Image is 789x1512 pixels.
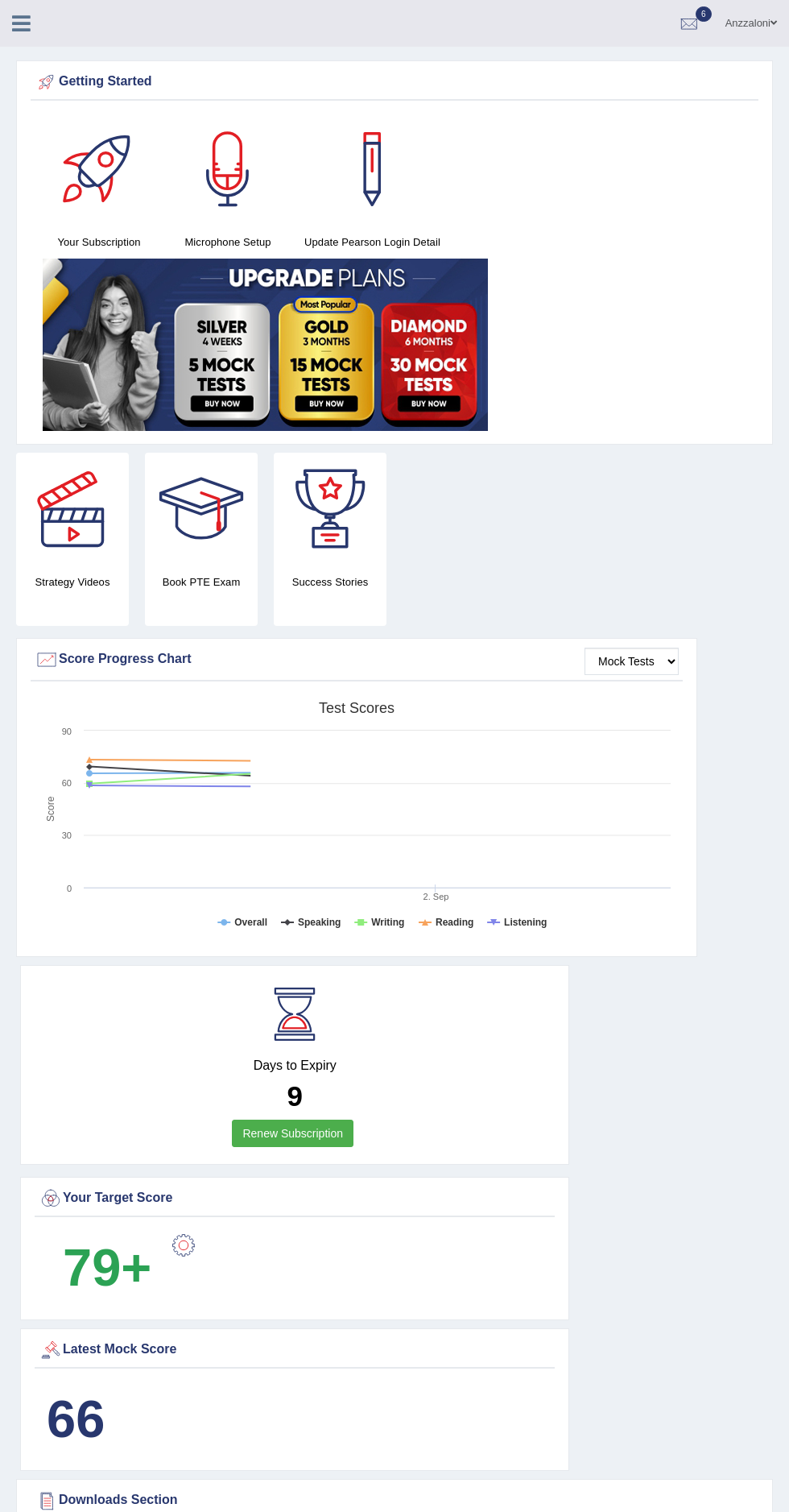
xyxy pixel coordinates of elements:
[63,1238,151,1297] b: 79+
[67,884,72,893] text: 0
[436,917,473,928] tspan: Reading
[43,234,155,251] h4: Your Subscription
[39,1187,551,1211] div: Your Target Score
[62,727,72,736] text: 90
[45,796,56,822] tspan: Score
[47,1390,105,1448] b: 66
[371,917,404,928] tspan: Writing
[319,700,394,716] tspan: Test scores
[43,259,488,431] img: small5.jpg
[504,917,547,928] tspan: Listening
[35,70,754,94] div: Getting Started
[232,1120,353,1147] a: Renew Subscription
[274,574,386,590] h4: Success Stories
[35,648,679,672] div: Score Progress Chart
[39,1058,551,1073] h4: Days to Expiry
[145,574,258,590] h4: Book PTE Exam
[298,917,341,928] tspan: Speaking
[39,1338,551,1362] div: Latest Mock Score
[62,831,72,840] text: 30
[300,234,444,251] h4: Update Pearson Login Detail
[696,6,712,22] span: 6
[171,234,284,251] h4: Microphone Setup
[287,1080,302,1112] b: 9
[234,917,267,928] tspan: Overall
[62,778,72,788] text: 60
[423,892,449,901] tspan: 2. Sep
[16,574,129,590] h4: Strategy Videos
